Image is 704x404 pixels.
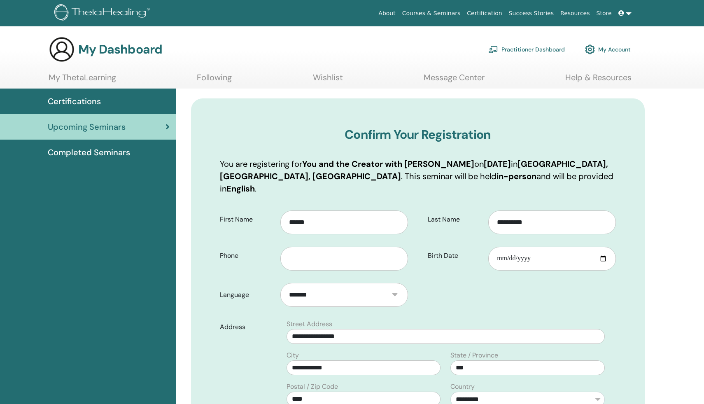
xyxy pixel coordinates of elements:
b: English [226,183,255,194]
a: Store [593,6,615,21]
label: Phone [214,248,280,264]
a: Certification [464,6,505,21]
label: Birth Date [422,248,488,264]
a: Success Stories [506,6,557,21]
a: Practitioner Dashboard [488,40,565,58]
label: Street Address [287,319,332,329]
a: Help & Resources [565,72,632,89]
label: Country [450,382,475,392]
a: About [375,6,399,21]
h3: My Dashboard [78,42,162,57]
a: Message Center [424,72,485,89]
label: State / Province [450,350,498,360]
img: logo.png [54,4,153,23]
a: Wishlist [313,72,343,89]
b: in-person [497,171,536,182]
span: Upcoming Seminars [48,121,126,133]
img: cog.svg [585,42,595,56]
a: Courses & Seminars [399,6,464,21]
span: Completed Seminars [48,146,130,159]
img: chalkboard-teacher.svg [488,46,498,53]
img: generic-user-icon.jpg [49,36,75,63]
b: You and the Creator with [PERSON_NAME] [302,159,474,169]
a: Following [197,72,232,89]
a: My ThetaLearning [49,72,116,89]
label: Language [214,287,280,303]
b: [DATE] [484,159,511,169]
span: Certifications [48,95,101,107]
label: City [287,350,299,360]
label: Address [214,319,282,335]
label: Postal / Zip Code [287,382,338,392]
a: Resources [557,6,593,21]
a: My Account [585,40,631,58]
h3: Confirm Your Registration [220,127,616,142]
label: First Name [214,212,280,227]
label: Last Name [422,212,488,227]
p: You are registering for on in . This seminar will be held and will be provided in . [220,158,616,195]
